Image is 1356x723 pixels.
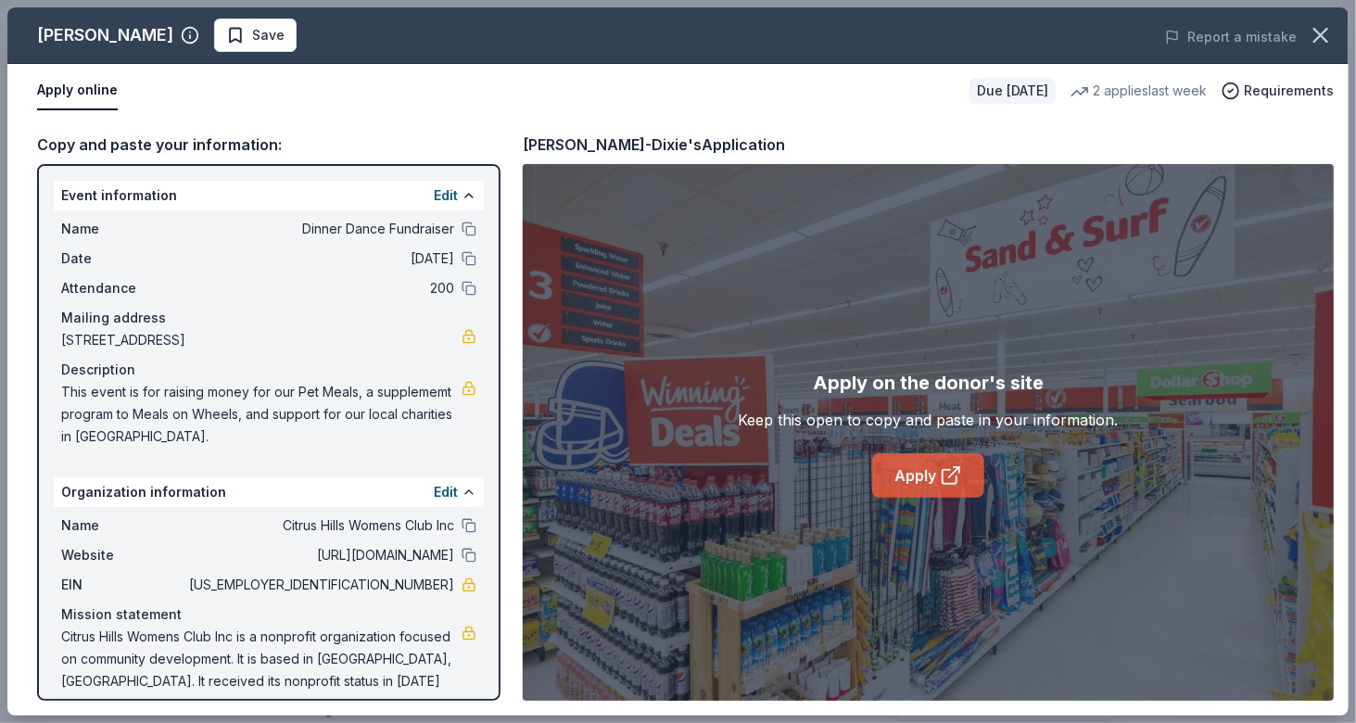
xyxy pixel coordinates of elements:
[61,626,462,692] span: Citrus Hills Womens Club Inc is a nonprofit organization focused on community development. It is ...
[185,514,454,537] span: Citrus Hills Womens Club Inc
[61,329,462,351] span: [STREET_ADDRESS]
[61,247,185,270] span: Date
[54,477,484,507] div: Organization information
[739,409,1119,431] div: Keep this open to copy and paste in your information.
[214,19,297,52] button: Save
[1071,80,1207,102] div: 2 applies last week
[872,453,984,498] a: Apply
[54,181,484,210] div: Event information
[185,218,454,240] span: Dinner Dance Fundraiser
[61,544,185,566] span: Website
[1222,80,1334,102] button: Requirements
[61,307,476,329] div: Mailing address
[523,133,785,157] div: [PERSON_NAME]-Dixie's Application
[185,544,454,566] span: [URL][DOMAIN_NAME]
[1244,80,1334,102] span: Requirements
[252,24,285,46] span: Save
[1165,26,1297,48] button: Report a mistake
[61,277,185,299] span: Attendance
[37,20,173,50] div: [PERSON_NAME]
[813,368,1044,398] div: Apply on the donor's site
[61,218,185,240] span: Name
[61,514,185,537] span: Name
[37,133,501,157] div: Copy and paste your information:
[434,481,458,503] button: Edit
[61,603,476,626] div: Mission statement
[61,359,476,381] div: Description
[61,574,185,596] span: EIN
[434,184,458,207] button: Edit
[185,574,454,596] span: [US_EMPLOYER_IDENTIFICATION_NUMBER]
[185,247,454,270] span: [DATE]
[185,277,454,299] span: 200
[37,71,118,110] button: Apply online
[61,381,462,448] span: This event is for raising money for our Pet Meals, a supplememt program to Meals on Wheels, and s...
[969,78,1056,104] div: Due [DATE]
